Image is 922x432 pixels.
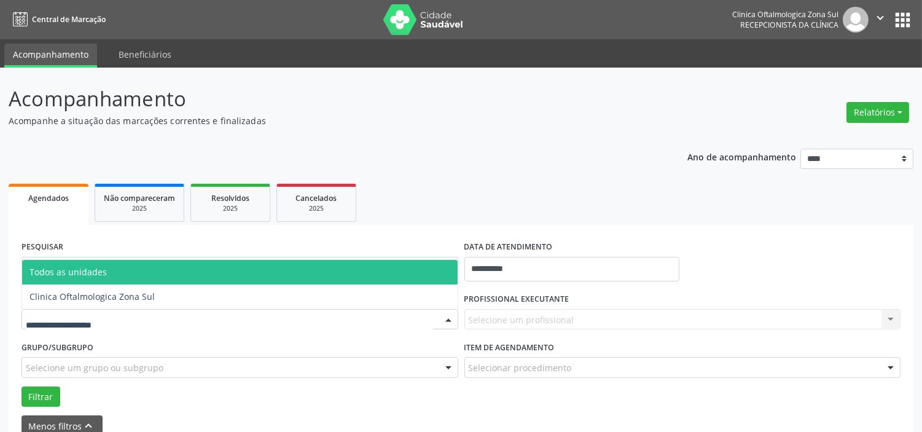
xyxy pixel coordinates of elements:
[464,338,555,357] label: Item de agendamento
[21,387,60,407] button: Filtrar
[846,102,909,123] button: Relatórios
[28,193,69,203] span: Agendados
[740,20,838,30] span: Recepcionista da clínica
[32,14,106,25] span: Central de Marcação
[469,361,572,374] span: Selecionar procedimento
[286,204,347,213] div: 2025
[869,7,892,33] button: 
[104,204,175,213] div: 2025
[464,290,569,309] label: PROFISSIONAL EXECUTANTE
[21,238,63,257] label: PESQUISAR
[21,338,93,357] label: Grupo/Subgrupo
[200,204,261,213] div: 2025
[732,9,838,20] div: Clinica Oftalmologica Zona Sul
[29,266,107,278] span: Todos as unidades
[26,361,163,374] span: Selecione um grupo ou subgrupo
[9,84,642,114] p: Acompanhamento
[873,11,887,25] i: 
[687,149,796,164] p: Ano de acompanhamento
[104,193,175,203] span: Não compareceram
[892,9,913,31] button: apps
[110,44,180,65] a: Beneficiários
[9,114,642,127] p: Acompanhe a situação das marcações correntes e finalizadas
[29,291,155,302] span: Clinica Oftalmologica Zona Sul
[211,193,249,203] span: Resolvidos
[4,44,97,68] a: Acompanhamento
[464,238,553,257] label: DATA DE ATENDIMENTO
[9,9,106,29] a: Central de Marcação
[296,193,337,203] span: Cancelados
[843,7,869,33] img: img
